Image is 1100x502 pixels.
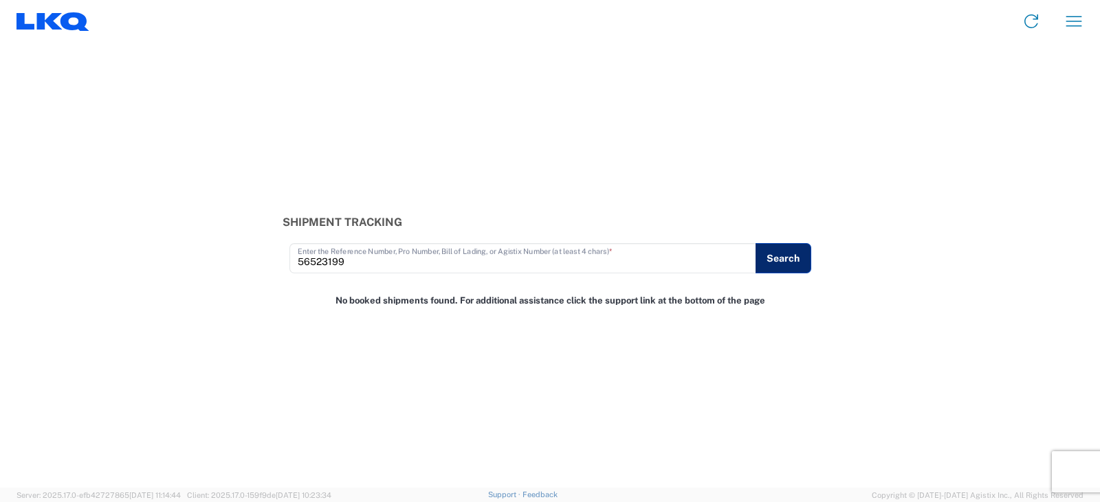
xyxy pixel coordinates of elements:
span: Client: 2025.17.0-159f9de [187,491,331,499]
h3: Shipment Tracking [283,216,818,229]
span: Copyright © [DATE]-[DATE] Agistix Inc., All Rights Reserved [872,489,1083,501]
span: Server: 2025.17.0-efb42727865 [16,491,181,499]
a: Feedback [522,490,558,499]
a: Support [488,490,522,499]
div: No booked shipments found. For additional assistance click the support link at the bottom of the ... [275,288,825,315]
button: Search [756,243,811,273]
span: [DATE] 10:23:34 [276,491,331,499]
span: [DATE] 11:14:44 [129,491,181,499]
